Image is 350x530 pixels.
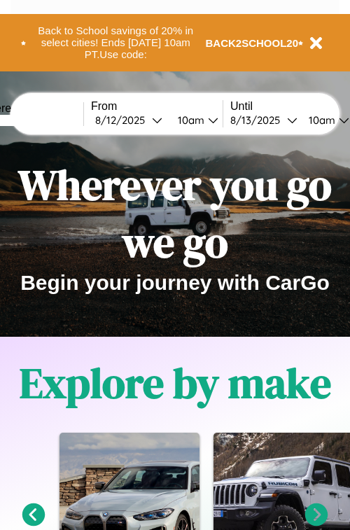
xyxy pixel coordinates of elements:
div: 8 / 12 / 2025 [95,113,152,127]
div: 8 / 13 / 2025 [230,113,287,127]
h1: Explore by make [20,354,331,412]
label: From [91,100,223,113]
button: 8/12/2025 [91,113,167,127]
button: Back to School savings of 20% in select cities! Ends [DATE] 10am PT.Use code: [26,21,206,64]
b: BACK2SCHOOL20 [206,37,299,49]
div: 10am [302,113,339,127]
button: 10am [167,113,223,127]
div: 10am [171,113,208,127]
